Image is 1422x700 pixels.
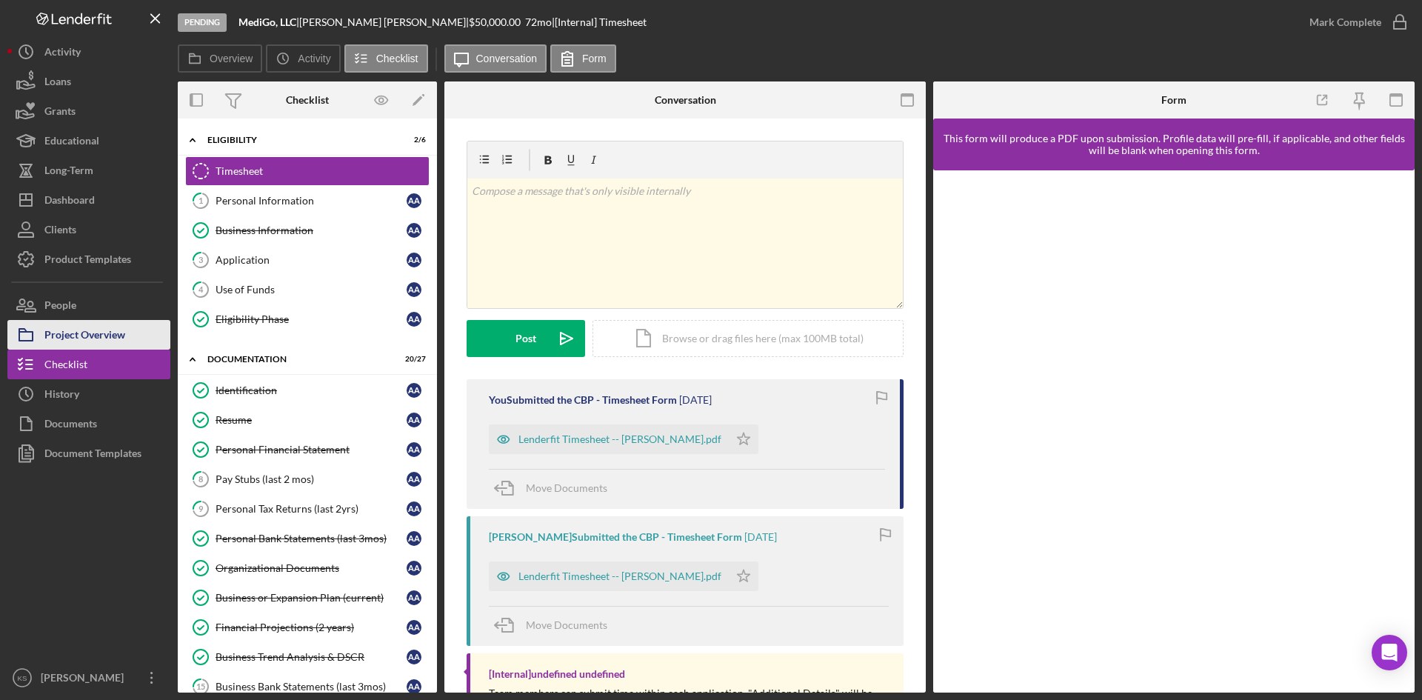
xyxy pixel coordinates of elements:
tspan: 3 [198,255,203,264]
a: Eligibility PhaseAA [185,304,430,334]
a: Financial Projections (2 years)AA [185,613,430,642]
button: Mark Complete [1295,7,1415,37]
button: Checklist [344,44,428,73]
div: $50,000.00 [469,16,525,28]
div: Organizational Documents [216,562,407,574]
button: Lenderfit Timesheet -- [PERSON_NAME].pdf [489,424,758,454]
tspan: 9 [198,504,204,513]
div: Business Trend Analysis & DSCR [216,651,407,663]
a: Business or Expansion Plan (current)AA [185,583,430,613]
div: | [Internal] Timesheet [552,16,647,28]
a: 1Personal InformationAA [185,186,430,216]
label: Overview [210,53,253,64]
div: A A [407,650,421,664]
div: Personal Tax Returns (last 2yrs) [216,503,407,515]
button: Move Documents [489,470,622,507]
div: [PERSON_NAME] Submitted the CBP - Timesheet Form [489,531,742,543]
div: Business Bank Statements (last 3mos) [216,681,407,693]
button: Conversation [444,44,547,73]
div: This form will produce a PDF upon submission. Profile data will pre-fill, if applicable, and othe... [941,133,1407,156]
div: [PERSON_NAME] [PERSON_NAME] | [299,16,469,28]
a: 8Pay Stubs (last 2 mos)AA [185,464,430,494]
label: Activity [298,53,330,64]
div: Form [1161,94,1186,106]
div: Pending [178,13,227,32]
a: Business InformationAA [185,216,430,245]
a: 3ApplicationAA [185,245,430,275]
label: Checklist [376,53,418,64]
div: Financial Projections (2 years) [216,621,407,633]
div: [Internal] undefined undefined [489,668,625,680]
div: Identification [216,384,407,396]
button: KS[PERSON_NAME] [7,663,170,693]
div: Application [216,254,407,266]
div: Eligibility [207,136,389,144]
label: Conversation [476,53,538,64]
div: Business Information [216,224,407,236]
div: Pay Stubs (last 2 mos) [216,473,407,485]
div: A A [407,472,421,487]
a: Personal Bank Statements (last 3mos)AA [185,524,430,553]
div: A A [407,312,421,327]
span: Move Documents [526,481,607,494]
div: Documentation [207,355,389,364]
div: Personal Information [216,195,407,207]
a: IdentificationAA [185,376,430,405]
div: Timesheet [216,165,429,177]
div: 72 mo [525,16,552,28]
div: Open Intercom Messenger [1372,635,1407,670]
div: A A [407,442,421,457]
div: A A [407,413,421,427]
a: Timesheet [185,156,430,186]
button: Move Documents [489,607,622,644]
div: Checklist [286,94,329,106]
div: Personal Financial Statement [216,444,407,456]
button: Lenderfit Timesheet -- [PERSON_NAME].pdf [489,561,758,591]
div: A A [407,561,421,576]
div: A A [407,590,421,605]
tspan: 15 [196,681,205,691]
a: ResumeAA [185,405,430,435]
button: Form [550,44,616,73]
div: Personal Bank Statements (last 3mos) [216,533,407,544]
time: 2025-04-09 18:33 [744,531,777,543]
div: A A [407,253,421,267]
div: 20 / 27 [399,355,426,364]
label: Form [582,53,607,64]
div: Eligibility Phase [216,313,407,325]
tspan: 1 [198,196,203,205]
div: Use of Funds [216,284,407,296]
div: Business or Expansion Plan (current) [216,592,407,604]
div: | [238,16,299,28]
